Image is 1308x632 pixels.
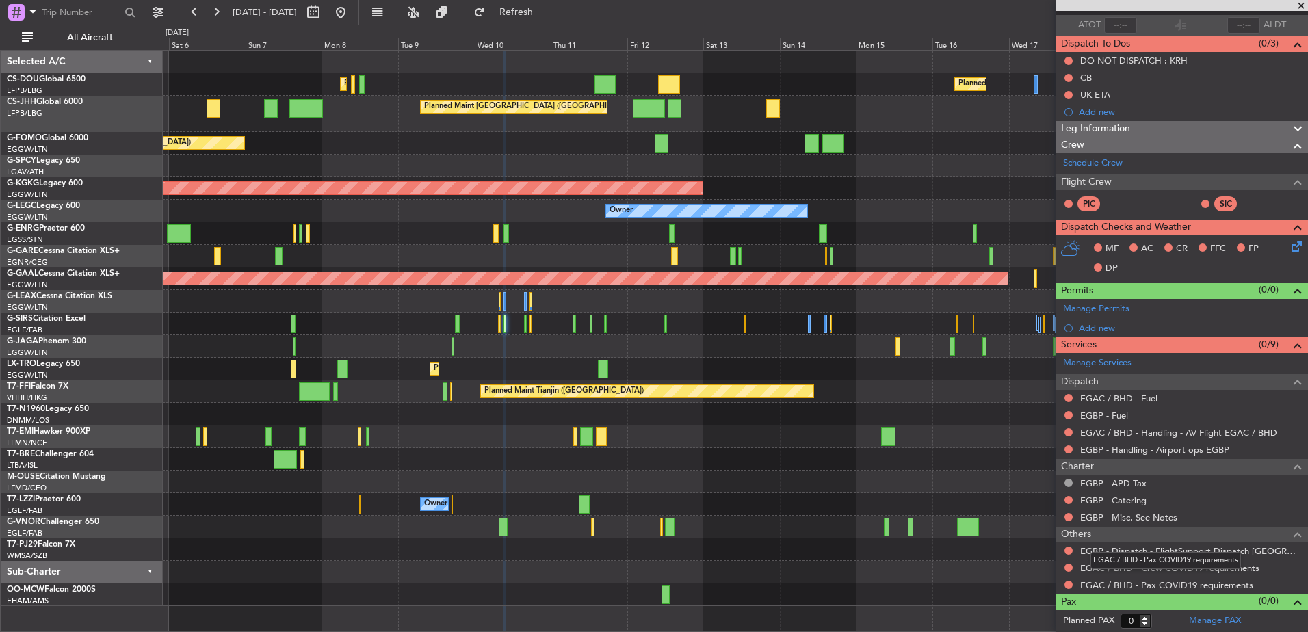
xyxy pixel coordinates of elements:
[1264,18,1286,32] span: ALDT
[7,257,48,267] a: EGNR/CEG
[7,85,42,96] a: LFPB/LBG
[1080,444,1229,456] a: EGBP - Handling - Airport ops EGBP
[1080,477,1147,489] a: EGBP - APD Tax
[434,358,523,379] div: Planned Maint Dusseldorf
[1210,242,1226,256] span: FFC
[1061,374,1099,390] span: Dispatch
[551,38,627,50] div: Thu 11
[322,38,398,50] div: Mon 8
[7,179,39,187] span: G-KGKG
[1061,594,1076,610] span: Pax
[1080,410,1128,421] a: EGBP - Fuel
[1079,322,1301,334] div: Add new
[627,38,704,50] div: Fri 12
[246,38,322,50] div: Sun 7
[7,224,85,233] a: G-ENRGPraetor 600
[166,27,189,39] div: [DATE]
[1189,614,1241,628] a: Manage PAX
[7,212,48,222] a: EGGW/LTN
[7,247,38,255] span: G-GARE
[1009,38,1086,50] div: Wed 17
[7,315,86,323] a: G-SIRSCitation Excel
[7,427,34,436] span: T7-EMI
[7,473,40,481] span: M-OUSE
[1090,552,1241,569] div: EGAC / BHD - Pax COVID19 requirements
[7,450,94,458] a: T7-BREChallenger 604
[1080,55,1188,66] div: DO NOT DISPATCH : KRH
[7,337,86,345] a: G-JAGAPhenom 300
[7,157,80,165] a: G-SPCYLegacy 650
[7,302,48,313] a: EGGW/LTN
[7,518,40,526] span: G-VNOR
[7,382,31,391] span: T7-FFI
[7,337,38,345] span: G-JAGA
[7,551,47,561] a: WMSA/SZB
[1176,242,1188,256] span: CR
[1061,121,1130,137] span: Leg Information
[1061,283,1093,299] span: Permits
[856,38,932,50] div: Mon 15
[1061,527,1091,542] span: Others
[1061,174,1112,190] span: Flight Crew
[932,38,1009,50] div: Tue 16
[7,134,42,142] span: G-FOMO
[7,292,112,300] a: G-LEAXCessna Citation XLS
[1080,393,1157,404] a: EGAC / BHD - Fuel
[7,585,96,594] a: OO-MCWFalcon 2000S
[7,98,36,106] span: CS-JHH
[7,585,44,594] span: OO-MCW
[1061,459,1094,475] span: Charter
[1063,614,1114,628] label: Planned PAX
[398,38,475,50] div: Tue 9
[7,393,47,403] a: VHHH/HKG
[488,8,545,17] span: Refresh
[7,438,47,448] a: LFMN/NCE
[7,460,38,471] a: LTBA/ISL
[7,75,39,83] span: CS-DOU
[958,74,1174,94] div: Planned Maint [GEOGRAPHIC_DATA] ([GEOGRAPHIC_DATA])
[7,483,47,493] a: LFMD/CEQ
[7,370,48,380] a: EGGW/LTN
[7,360,80,368] a: LX-TROLegacy 650
[1259,36,1279,51] span: (0/3)
[1079,106,1301,118] div: Add new
[7,405,45,413] span: T7-N1960
[15,27,148,49] button: All Aircraft
[610,200,633,221] div: Owner
[1080,495,1147,506] a: EGBP - Catering
[467,1,549,23] button: Refresh
[7,518,99,526] a: G-VNORChallenger 650
[7,179,83,187] a: G-KGKGLegacy 600
[780,38,856,50] div: Sun 14
[42,2,120,23] input: Trip Number
[7,269,120,278] a: G-GAALCessna Citation XLS+
[7,495,81,503] a: T7-LZZIPraetor 600
[1063,157,1123,170] a: Schedule Crew
[1080,579,1253,591] a: EGAC / BHD - Pax COVID19 requirements
[7,360,36,368] span: LX-TRO
[7,325,42,335] a: EGLF/FAB
[1259,282,1279,297] span: (0/0)
[7,405,89,413] a: T7-N1960Legacy 650
[1080,427,1277,438] a: EGAC / BHD - Handling - AV Flight EGAC / BHD
[7,280,48,290] a: EGGW/LTN
[1061,36,1130,52] span: Dispatch To-Dos
[7,315,33,323] span: G-SIRS
[7,450,35,458] span: T7-BRE
[1080,562,1259,574] a: EGAC / BHD - Crew COVID19 requirements
[7,144,48,155] a: EGGW/LTN
[1106,242,1119,256] span: MF
[7,202,80,210] a: G-LEGCLegacy 600
[1080,545,1301,557] a: EGBP - Dispatch - FlightSupport Dispatch [GEOGRAPHIC_DATA]
[7,108,42,118] a: LFPB/LBG
[7,189,48,200] a: EGGW/LTN
[475,38,551,50] div: Wed 10
[7,235,43,245] a: EGSS/STN
[1061,137,1084,153] span: Crew
[7,473,106,481] a: M-OUSECitation Mustang
[7,528,42,538] a: EGLF/FAB
[1141,242,1153,256] span: AC
[7,347,48,358] a: EGGW/LTN
[7,269,38,278] span: G-GAAL
[1080,512,1177,523] a: EGBP - Misc. See Notes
